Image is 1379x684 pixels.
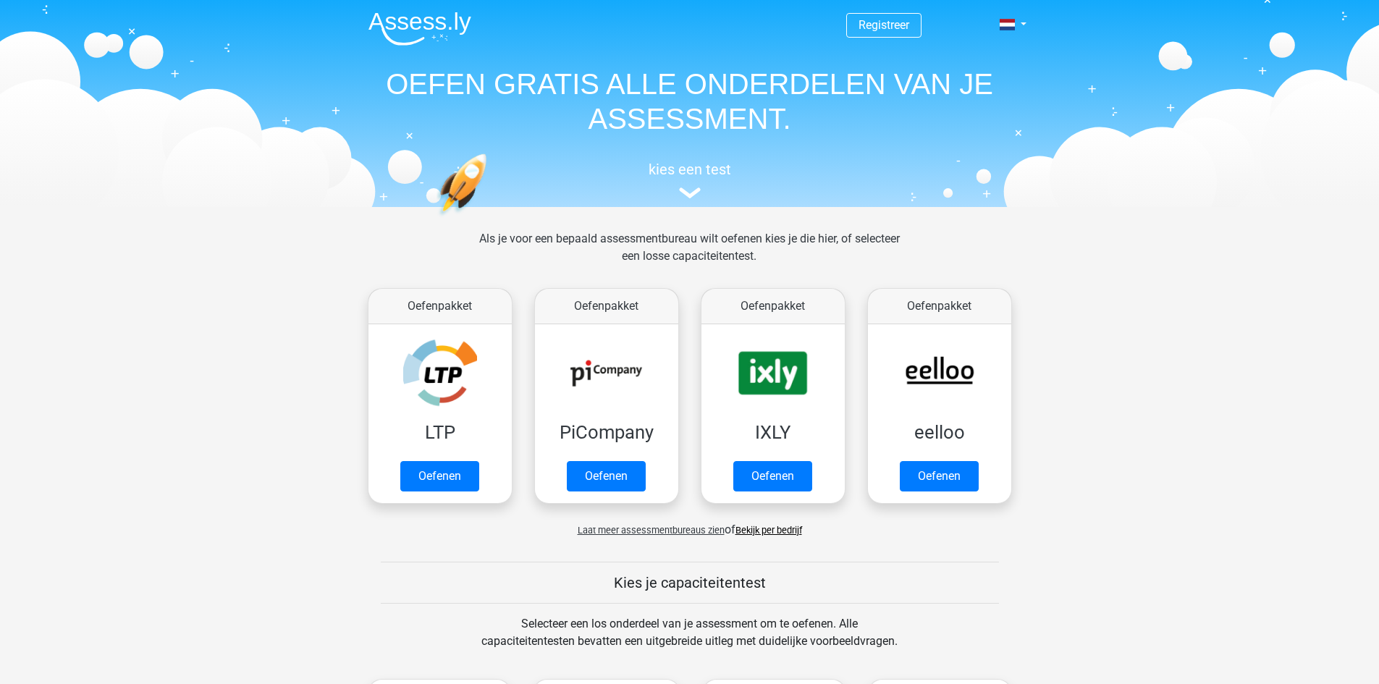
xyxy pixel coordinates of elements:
[400,461,479,491] a: Oefenen
[859,18,909,32] a: Registreer
[357,161,1023,178] h5: kies een test
[468,230,911,282] div: Als je voor een bepaald assessmentbureau wilt oefenen kies je die hier, of selecteer een losse ca...
[733,461,812,491] a: Oefenen
[357,67,1023,136] h1: OEFEN GRATIS ALLE ONDERDELEN VAN JE ASSESSMENT.
[567,461,646,491] a: Oefenen
[578,525,725,536] span: Laat meer assessmentbureaus zien
[900,461,979,491] a: Oefenen
[357,510,1023,539] div: of
[381,574,999,591] h5: Kies je capaciteitentest
[468,615,911,667] div: Selecteer een los onderdeel van je assessment om te oefenen. Alle capaciteitentesten bevatten een...
[368,12,471,46] img: Assessly
[357,161,1023,199] a: kies een test
[735,525,802,536] a: Bekijk per bedrijf
[679,187,701,198] img: assessment
[437,153,543,284] img: oefenen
